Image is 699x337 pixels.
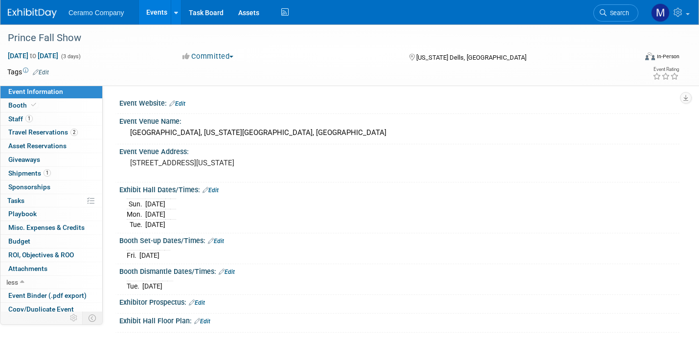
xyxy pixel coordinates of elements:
span: Event Binder (.pdf export) [8,292,87,299]
td: Tags [7,67,49,77]
span: Sponsorships [8,183,50,191]
td: Fri. [127,250,139,260]
a: Edit [169,100,185,107]
td: Toggle Event Tabs [83,312,103,324]
a: Budget [0,235,102,248]
span: Playbook [8,210,37,218]
img: ExhibitDay [8,8,57,18]
span: ROI, Objectives & ROO [8,251,74,259]
span: Asset Reservations [8,142,67,150]
span: Event Information [8,88,63,95]
a: less [0,276,102,289]
a: Playbook [0,207,102,221]
span: Giveaways [8,156,40,163]
span: Copy/Duplicate Event [8,305,74,313]
div: Prince Fall Show [4,29,622,47]
td: [DATE] [145,220,165,230]
span: Ceramo Company [68,9,124,17]
div: Booth Dismantle Dates/Times: [119,264,679,277]
a: Edit [208,238,224,245]
div: Booth Set-up Dates/Times: [119,233,679,246]
a: Sponsorships [0,180,102,194]
td: Tue. [127,220,145,230]
td: [DATE] [139,250,159,260]
span: Attachments [8,265,47,272]
a: Search [593,4,638,22]
span: Travel Reservations [8,128,78,136]
span: Staff [8,115,33,123]
span: (3 days) [60,53,81,60]
span: Budget [8,237,30,245]
a: Edit [203,187,219,194]
span: Shipments [8,169,51,177]
div: Event Format [580,51,679,66]
a: Staff1 [0,112,102,126]
td: Sun. [127,199,145,209]
a: Shipments1 [0,167,102,180]
pre: [STREET_ADDRESS][US_STATE] [130,158,342,167]
a: Event Binder (.pdf export) [0,289,102,302]
a: Tasks [0,194,102,207]
div: Event Rating [653,67,679,72]
span: 2 [70,129,78,136]
td: Tue. [127,281,142,291]
span: Misc. Expenses & Credits [8,224,85,231]
span: 1 [44,169,51,177]
a: Misc. Expenses & Credits [0,221,102,234]
a: Edit [194,318,210,325]
div: Exhibit Hall Floor Plan: [119,314,679,326]
td: Personalize Event Tab Strip [66,312,83,324]
a: Edit [219,269,235,275]
td: [DATE] [145,209,165,220]
a: Edit [189,299,205,306]
a: Travel Reservations2 [0,126,102,139]
span: Booth [8,101,38,109]
a: Event Information [0,85,102,98]
span: [US_STATE] Dells, [GEOGRAPHIC_DATA] [416,54,526,61]
td: Mon. [127,209,145,220]
a: Giveaways [0,153,102,166]
div: Event Venue Address: [119,144,679,157]
a: Copy/Duplicate Event [0,303,102,316]
img: Format-Inperson.png [645,52,655,60]
td: [DATE] [145,199,165,209]
td: [DATE] [142,281,162,291]
div: Exhibitor Prospectus: [119,295,679,308]
a: Attachments [0,262,102,275]
img: Mark Ries [651,3,670,22]
div: Exhibit Hall Dates/Times: [119,182,679,195]
button: Committed [179,51,237,62]
span: 1 [25,115,33,122]
div: Event Venue Name: [119,114,679,126]
a: ROI, Objectives & ROO [0,248,102,262]
a: Edit [33,69,49,76]
div: In-Person [656,53,679,60]
div: Event Website: [119,96,679,109]
a: Booth [0,99,102,112]
i: Booth reservation complete [31,102,36,108]
span: [DATE] [DATE] [7,51,59,60]
span: Tasks [7,197,24,204]
div: [GEOGRAPHIC_DATA], [US_STATE][GEOGRAPHIC_DATA], [GEOGRAPHIC_DATA] [127,125,672,140]
span: less [6,278,18,286]
a: Asset Reservations [0,139,102,153]
span: to [28,52,38,60]
span: Search [607,9,629,17]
